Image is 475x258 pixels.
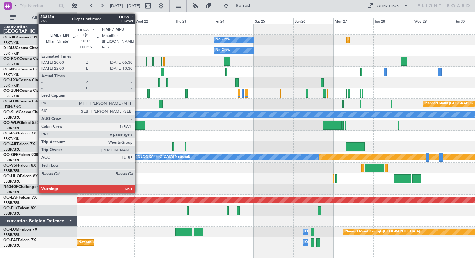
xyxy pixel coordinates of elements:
span: D-IBLU [3,46,16,50]
span: OO-FAE [3,238,18,242]
a: OO-GPEFalcon 900EX EASy II [3,153,57,157]
span: Refresh [230,4,258,8]
span: OO-LAH [3,196,19,199]
span: OO-FSX [3,132,18,135]
span: OO-ROK [3,57,19,61]
span: OO-VSF [3,164,18,167]
input: Trip Number [20,1,57,11]
div: No Crew [GEOGRAPHIC_DATA] ([GEOGRAPHIC_DATA] National) [82,152,190,162]
a: EBKT/KJK [3,40,19,45]
div: Wed 22 [134,18,174,24]
a: EBKT/KJK [3,72,19,77]
a: EBBR/BRU [3,147,21,152]
a: OO-LAHFalcon 7X [3,196,37,199]
div: Wed 29 [413,18,453,24]
a: OO-JIDCessna CJ1 525 [3,36,45,39]
a: EBBR/BRU [3,179,21,184]
a: OO-FAEFalcon 7X [3,238,36,242]
a: OO-NSGCessna Citation CJ4 [3,68,55,71]
span: OO-NSG [3,68,19,71]
a: EBKT/KJK [3,136,19,141]
div: Tue 21 [95,18,134,24]
a: EBBR/BRU [3,190,21,195]
div: Sun 26 [293,18,333,24]
a: OO-ROKCessna Citation CJ4 [3,57,55,61]
a: D-IBLUCessna Citation M2 [3,46,51,50]
span: N604GF [3,185,18,189]
div: Owner Melsbroek Air Base [305,238,349,247]
a: OO-ZUNCessna Citation CJ4 [3,89,55,93]
a: EBKT/KJK [3,62,19,67]
button: All Aircraft [7,13,70,23]
a: EBBR/BRU [3,126,21,131]
span: OO-ELK [3,206,18,210]
span: All Aircraft [17,16,68,20]
a: EBBR/BRU [3,158,21,163]
button: Quick Links [364,1,412,11]
a: EBBR/BRU [3,211,21,216]
span: OO-LUM [3,228,19,231]
span: OO-WLP [3,121,19,125]
div: Planned Maint Kortrijk-[GEOGRAPHIC_DATA] [348,35,424,45]
a: EBBR/BRU [3,200,21,205]
a: OO-ELKFalcon 8X [3,206,36,210]
div: [DATE] [78,13,89,18]
a: OO-LUMFalcon 7X [3,228,37,231]
div: Thu 23 [174,18,214,24]
div: Mon 27 [333,18,373,24]
a: OO-FSXFalcon 7X [3,132,36,135]
span: [DATE] - [DATE] [110,3,140,9]
a: EBKT/KJK [3,83,19,88]
a: EBKT/KJK [3,51,19,56]
div: Fri 24 [214,18,254,24]
a: EBBR/BRU [3,232,21,237]
a: EBBR/BRU [3,115,21,120]
a: OO-LXACessna Citation CJ4 [3,78,54,82]
span: OO-AIE [3,142,17,146]
a: OO-VSFFalcon 8X [3,164,36,167]
div: Sat 25 [254,18,293,24]
a: N604GFChallenger 604 [3,185,46,189]
div: Tue 28 [373,18,413,24]
a: OO-AIEFalcon 7X [3,142,35,146]
span: OO-LUX [3,100,18,103]
span: OO-HHO [3,174,20,178]
a: LFSN/ENC [3,104,21,109]
div: No Crew [216,35,230,45]
a: EBBR/BRU [3,243,21,248]
span: OO-LXA [3,78,18,82]
a: OO-HHOFalcon 8X [3,174,38,178]
span: OO-JID [3,36,17,39]
a: OO-WLPGlobal 5500 [3,121,41,125]
div: Quick Links [377,3,399,10]
a: EBBR/BRU [3,168,21,173]
span: OO-ZUN [3,89,19,93]
span: OO-GPE [3,153,18,157]
div: No Crew [216,46,230,55]
span: OO-SLM [3,110,19,114]
div: Owner Melsbroek Air Base [305,227,349,237]
a: OO-LUXCessna Citation CJ4 [3,100,54,103]
div: Planned Maint Kortrijk-[GEOGRAPHIC_DATA] [345,227,420,237]
button: Refresh [221,1,259,11]
a: EBKT/KJK [3,94,19,99]
a: OO-SLMCessna Citation XLS [3,110,55,114]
